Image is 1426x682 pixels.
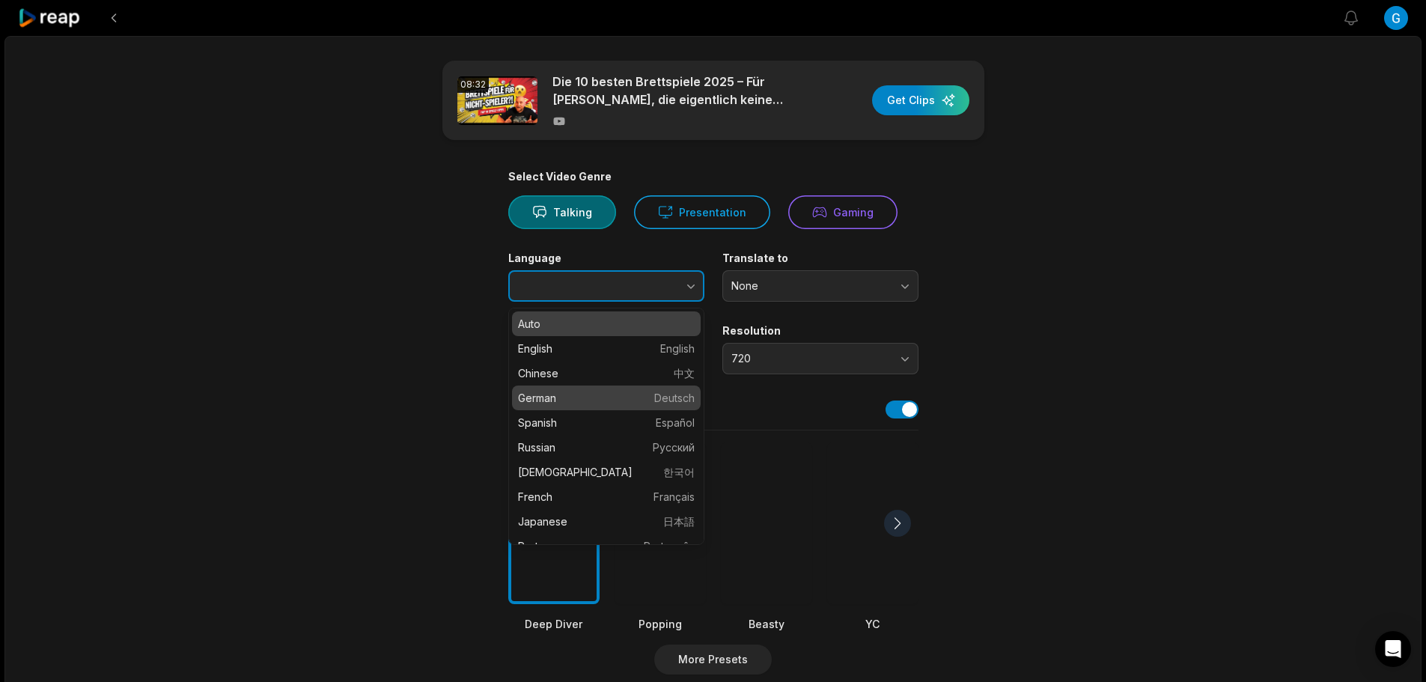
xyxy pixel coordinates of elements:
[508,616,600,632] div: Deep Diver
[653,489,695,505] span: Français
[518,415,695,430] p: Spanish
[731,279,889,293] span: None
[788,195,898,229] button: Gaming
[656,415,695,430] span: Español
[1375,631,1411,667] div: Open Intercom Messenger
[518,514,695,529] p: Japanese
[660,341,695,356] span: English
[634,195,770,229] button: Presentation
[518,464,695,480] p: [DEMOGRAPHIC_DATA]
[518,489,695,505] p: French
[731,352,889,365] span: 720
[644,538,695,554] span: Português
[508,195,616,229] button: Talking
[654,645,772,675] button: More Presets
[663,464,695,480] span: 한국어
[654,390,695,406] span: Deutsch
[872,85,969,115] button: Get Clips
[518,538,695,554] p: Portuguese
[518,341,695,356] p: English
[827,616,918,632] div: YC
[722,324,918,338] label: Resolution
[674,365,695,381] span: 中文
[653,439,695,455] span: Русский
[722,270,918,302] button: None
[518,390,695,406] p: German
[663,514,695,529] span: 日本語
[615,616,706,632] div: Popping
[508,170,918,183] div: Select Video Genre
[508,252,704,265] label: Language
[518,439,695,455] p: Russian
[722,252,918,265] label: Translate to
[518,365,695,381] p: Chinese
[722,343,918,374] button: 720
[457,76,489,93] div: 08:32
[518,316,695,332] p: Auto
[552,73,811,109] p: Die 10 besten Brettspiele 2025 – Für [PERSON_NAME], die eigentlich keine Brettspiele mögen 🎲🔥
[721,616,812,632] div: Beasty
